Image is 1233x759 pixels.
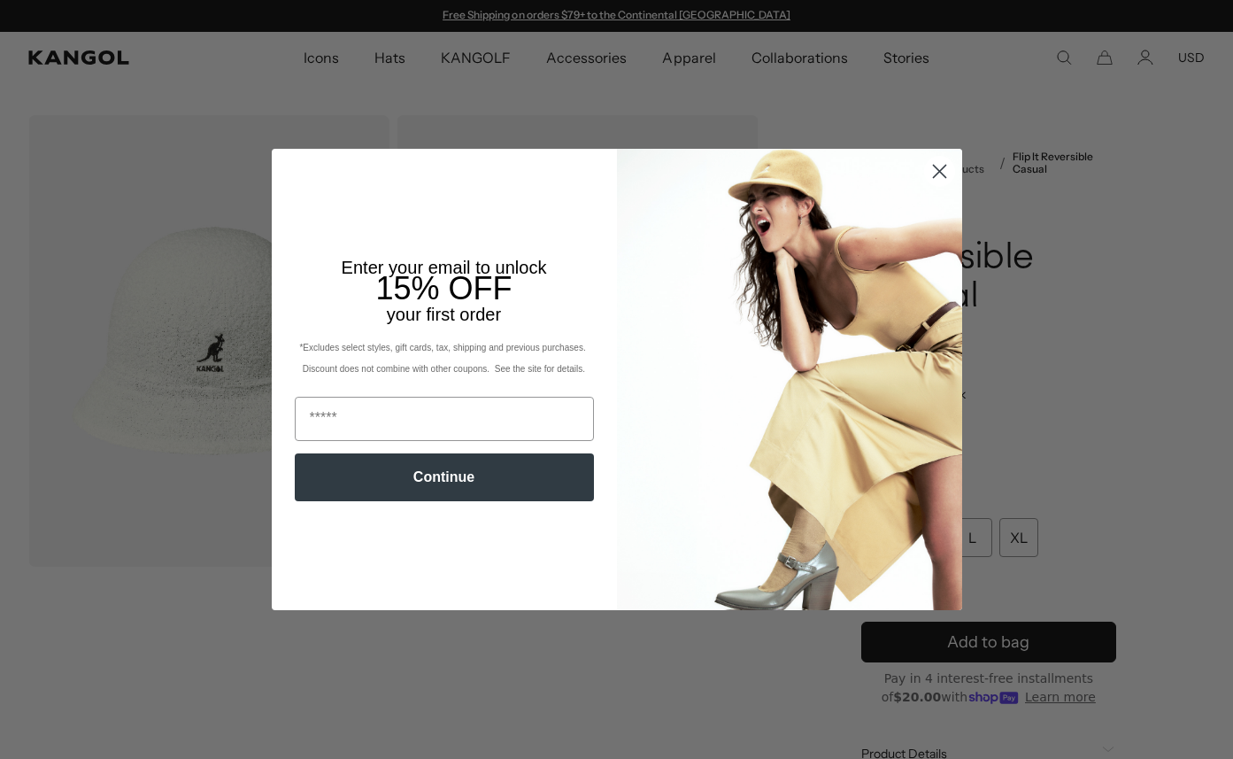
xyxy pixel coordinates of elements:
button: Close dialog [924,156,955,187]
span: your first order [387,305,501,324]
span: *Excludes select styles, gift cards, tax, shipping and previous purchases. Discount does not comb... [299,343,588,374]
button: Continue [295,453,594,501]
input: Email [295,397,594,441]
span: 15% OFF [375,270,512,306]
span: Enter your email to unlock [342,258,547,277]
img: 93be19ad-e773-4382-80b9-c9d740c9197f.jpeg [617,149,962,609]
